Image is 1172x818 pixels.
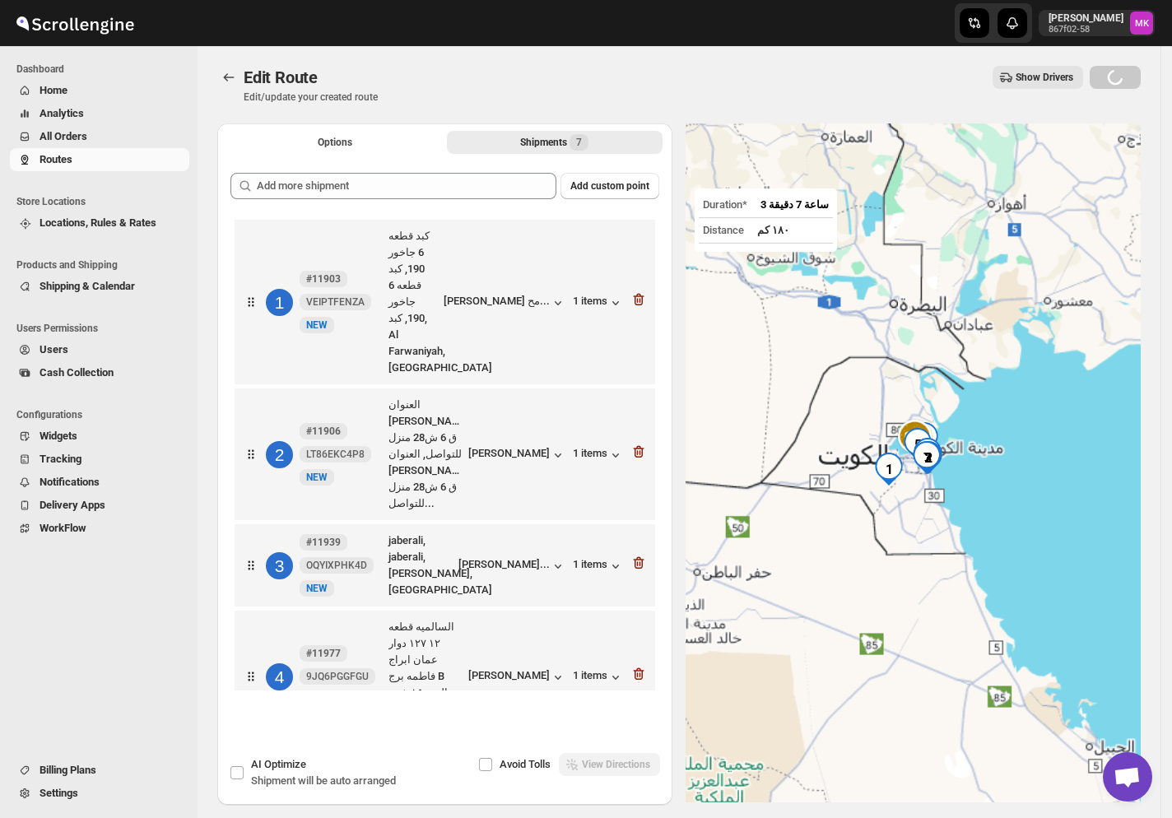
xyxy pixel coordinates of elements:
[266,289,293,316] div: 1
[40,366,114,379] span: Cash Collection
[573,447,624,463] button: 1 items
[388,532,452,598] div: jaberali, jaberali, [PERSON_NAME], [GEOGRAPHIC_DATA]
[227,131,444,154] button: All Route Options
[1039,10,1155,36] button: User menu
[703,224,744,236] span: Distance
[10,211,189,235] button: Locations, Rules & Rates
[910,441,943,474] div: 7
[235,388,655,520] div: 2#11906 LT86EKC4P8NewNEWالعنوان [PERSON_NAME] ق 6 ش28 منزل للتواصل, العنوان [PERSON_NAME] ق 6 ش28...
[40,280,135,292] span: Shipping & Calendar
[306,319,328,331] span: NEW
[908,422,941,455] div: 4
[10,361,189,384] button: Cash Collection
[318,136,352,149] span: Options
[912,441,945,474] div: 2
[10,275,189,298] button: Shipping & Calendar
[388,397,462,512] div: العنوان [PERSON_NAME] ق 6 ش28 منزل للتواصل, العنوان [PERSON_NAME] ق 6 ش28 منزل للتواصل...
[10,471,189,494] button: Notifications
[306,472,328,483] span: NEW
[40,130,87,142] span: All Orders
[10,102,189,125] button: Analytics
[40,787,78,799] span: Settings
[244,67,318,87] span: Edit Route
[444,295,566,311] button: [PERSON_NAME] مح...
[10,125,189,148] button: All Orders
[257,173,556,199] input: Add more shipment
[901,428,934,461] div: 5
[1130,12,1153,35] span: Mostafa Khalifa
[266,663,293,690] div: 4
[306,648,341,659] b: #11977
[40,499,105,511] span: Delivery Apps
[251,758,306,770] span: AI Optimize
[244,91,378,104] p: Edit/update your created route
[235,524,655,607] div: 3#11939 OQYIXPHK4DNewNEWjaberali, jaberali, [PERSON_NAME], [GEOGRAPHIC_DATA][PERSON_NAME]...1 items
[872,453,905,486] div: 1
[235,220,655,384] div: 1#11903 VEIPTFENZANewNEWكبد قطعه 6 جاخور 190, كبد قطعه 6 جاخور 190, كبد, Al Farwaniyah, [GEOGRAPH...
[16,195,189,208] span: Store Locations
[266,552,293,579] div: 3
[40,107,84,119] span: Analytics
[10,338,189,361] button: Users
[10,425,189,448] button: Widgets
[13,2,137,44] img: ScrollEngine
[576,136,582,149] span: 7
[911,441,944,474] div: 3
[447,131,663,154] button: Selected Shipments
[40,216,156,229] span: Locations, Rules & Rates
[10,494,189,517] button: Delivery Apps
[306,559,367,572] span: OQYIXPHK4D
[1049,12,1123,25] p: [PERSON_NAME]
[306,295,365,309] span: VEIPTFENZA
[458,558,550,570] div: [PERSON_NAME]...
[40,430,77,442] span: Widgets
[217,160,672,697] div: Selected Shipments
[573,295,624,311] button: 1 items
[40,476,100,488] span: Notifications
[40,522,86,534] span: WorkFlow
[10,517,189,540] button: WorkFlow
[10,782,189,805] button: Settings
[16,63,189,76] span: Dashboard
[251,774,396,787] span: Shipment will be auto arranged
[570,179,649,193] span: Add custom point
[520,134,588,151] div: Shipments
[760,198,829,211] span: 3 ساعة 7 دقيقة
[40,84,67,96] span: Home
[993,66,1083,89] button: Show Drivers
[911,438,944,471] div: 6
[40,343,68,356] span: Users
[757,224,789,236] span: ١٨٠ كم
[1135,18,1150,29] text: MK
[10,448,189,471] button: Tracking
[16,408,189,421] span: Configurations
[306,670,369,683] span: 9JQ6PGGFGU
[1016,71,1073,84] span: Show Drivers
[444,295,550,307] div: [PERSON_NAME] مح...
[16,322,189,335] span: Users Permissions
[235,611,655,742] div: 4#11977 9JQ6PGGFGUNewNEWالسالميه قطعه ١٢ ١٢٧ دوار عمان ابراج فاطمه برج B الدور ١٥ شقه ٢١, السالمي...
[573,669,624,686] button: 1 items
[468,447,566,463] button: [PERSON_NAME]
[1049,25,1123,35] p: 867f02-58
[703,198,747,211] span: Duration*
[306,273,341,285] b: #11903
[16,258,189,272] span: Products and Shipping
[573,558,624,574] button: 1 items
[388,228,437,376] div: كبد قطعه 6 جاخور 190, كبد قطعه 6 جاخور 190, كبد, Al Farwaniyah, [GEOGRAPHIC_DATA]
[306,583,328,594] span: NEW
[468,669,566,686] button: [PERSON_NAME]
[10,79,189,102] button: Home
[306,537,341,548] b: #11939
[10,759,189,782] button: Billing Plans
[306,448,365,461] span: LT86EKC4P8
[217,66,240,89] button: Routes
[388,619,462,734] div: السالميه قطعه ١٢ ١٢٧ دوار عمان ابراج فاطمه برج B الدور ١٥ شقه ٢١, السالميه قطعه ...
[1103,752,1152,802] div: دردشة مفتوحة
